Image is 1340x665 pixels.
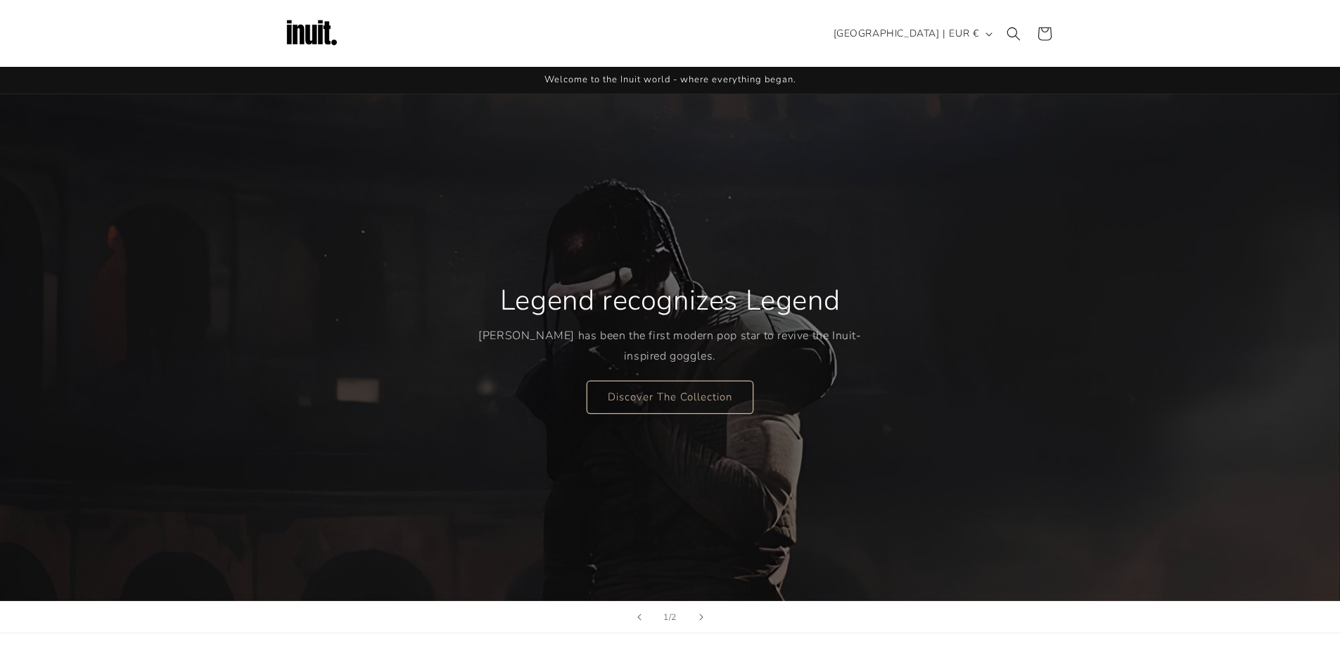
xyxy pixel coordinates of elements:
span: Welcome to the Inuit world - where everything began. [544,73,796,86]
span: 1 [663,610,669,624]
button: [GEOGRAPHIC_DATA] | EUR € [825,20,998,47]
summary: Search [998,18,1029,49]
a: Discover The Collection [587,380,753,413]
span: [GEOGRAPHIC_DATA] | EUR € [834,26,979,41]
img: Inuit Logo [283,6,340,62]
h2: Legend recognizes Legend [500,282,840,319]
button: Next slide [686,602,717,633]
p: [PERSON_NAME] has been the first modern pop star to revive the Inuit-inspired goggles. [478,326,862,367]
span: 2 [671,610,677,624]
div: Announcement [283,67,1057,94]
span: / [669,610,672,624]
button: Previous slide [624,602,655,633]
